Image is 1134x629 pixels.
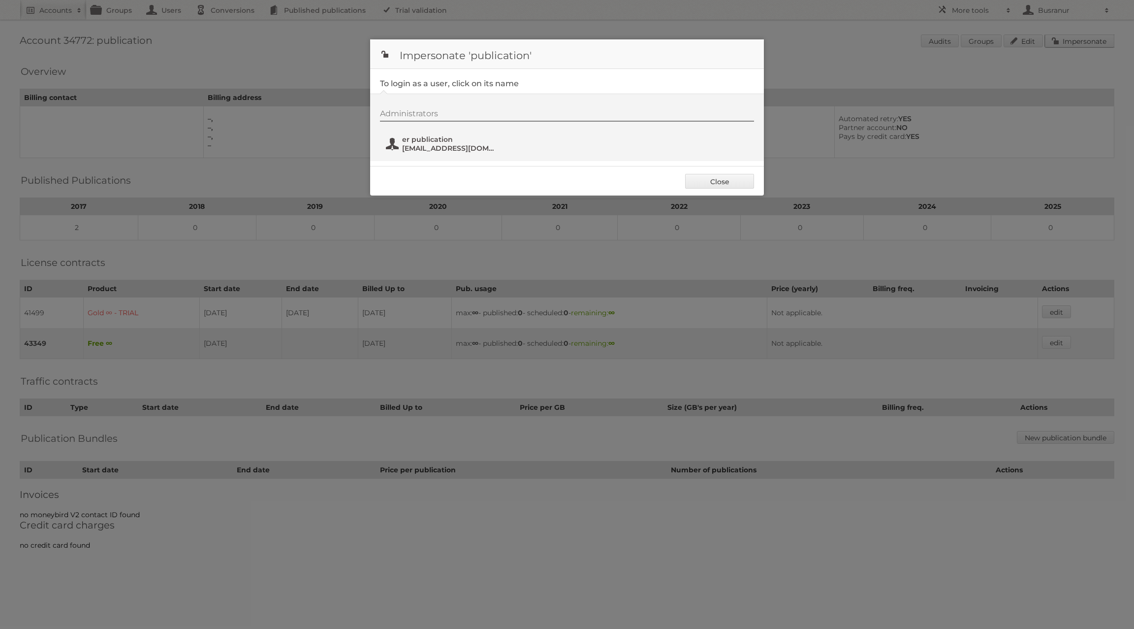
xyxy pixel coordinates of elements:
h1: Impersonate 'publication' [370,39,764,69]
span: [EMAIL_ADDRESS][DOMAIN_NAME] [402,144,498,153]
span: er publication [402,135,498,144]
button: er publication [EMAIL_ADDRESS][DOMAIN_NAME] [385,134,501,154]
legend: To login as a user, click on its name [380,79,519,88]
div: Administrators [380,109,754,122]
a: Close [685,174,754,189]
